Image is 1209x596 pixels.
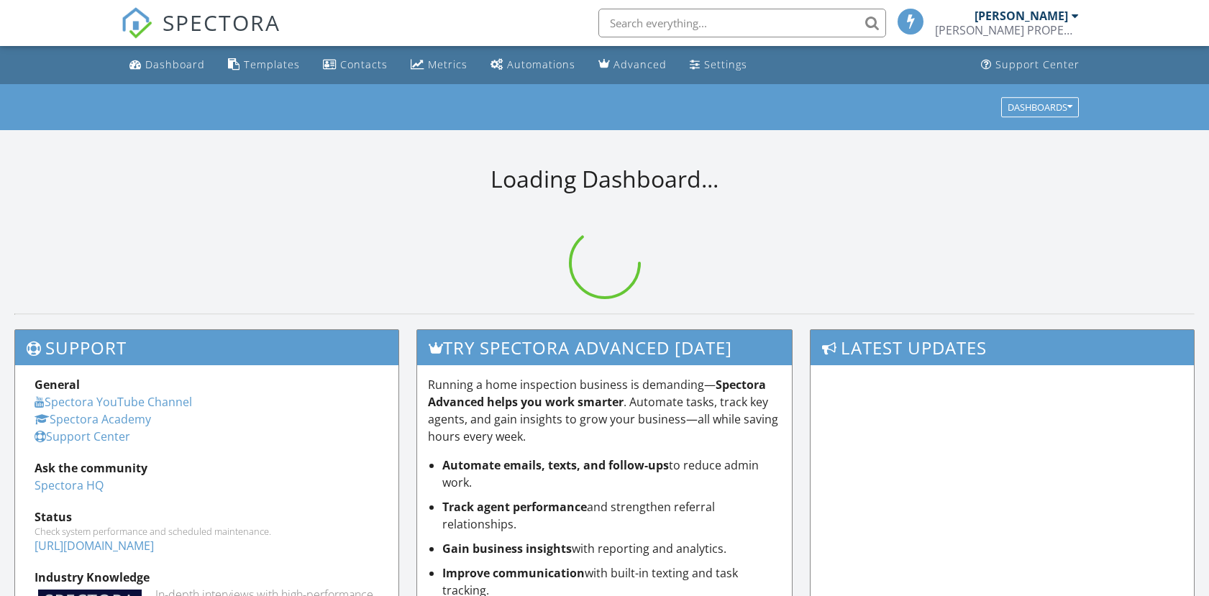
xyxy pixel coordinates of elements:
[121,7,152,39] img: The Best Home Inspection Software - Spectora
[1008,102,1072,112] div: Dashboards
[442,565,585,581] strong: Improve communication
[613,58,667,71] div: Advanced
[442,457,669,473] strong: Automate emails, texts, and follow-ups
[417,330,792,365] h3: Try spectora advanced [DATE]
[244,58,300,71] div: Templates
[428,58,467,71] div: Metrics
[35,477,104,493] a: Spectora HQ
[442,457,781,491] li: to reduce admin work.
[35,459,379,477] div: Ask the community
[598,9,886,37] input: Search everything...
[145,58,205,71] div: Dashboard
[35,377,80,393] strong: General
[485,52,581,78] a: Automations (Basic)
[442,498,781,533] li: and strengthen referral relationships.
[317,52,393,78] a: Contacts
[442,499,587,515] strong: Track agent performance
[684,52,753,78] a: Settings
[35,508,379,526] div: Status
[405,52,473,78] a: Metrics
[124,52,211,78] a: Dashboard
[121,19,280,50] a: SPECTORA
[811,330,1194,365] h3: Latest Updates
[428,377,766,410] strong: Spectora Advanced helps you work smarter
[35,526,379,537] div: Check system performance and scheduled maintenance.
[428,376,781,445] p: Running a home inspection business is demanding— . Automate tasks, track key agents, and gain ins...
[35,538,154,554] a: [URL][DOMAIN_NAME]
[995,58,1080,71] div: Support Center
[1001,97,1079,117] button: Dashboards
[507,58,575,71] div: Automations
[35,428,130,444] a: Support Center
[35,411,151,427] a: Spectora Academy
[975,52,1085,78] a: Support Center
[975,9,1068,23] div: [PERSON_NAME]
[593,52,672,78] a: Advanced
[35,394,192,410] a: Spectora YouTube Channel
[442,540,781,557] li: with reporting and analytics.
[222,52,306,78] a: Templates
[35,569,379,586] div: Industry Knowledge
[163,7,280,37] span: SPECTORA
[704,58,747,71] div: Settings
[15,330,398,365] h3: Support
[442,541,572,556] strong: Gain business insights
[935,23,1079,37] div: LARKIN PROPERTY INSPECTION AND MANAGEMENT, LLC
[340,58,388,71] div: Contacts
